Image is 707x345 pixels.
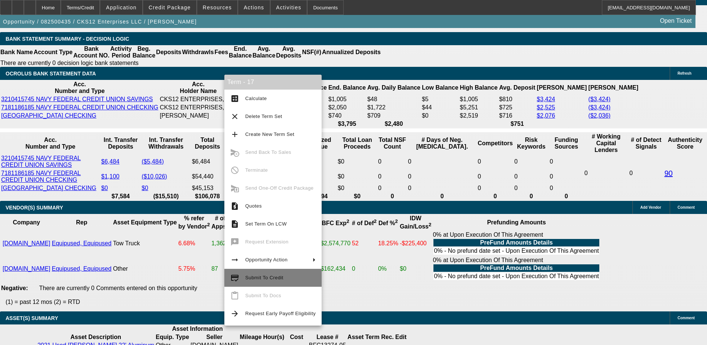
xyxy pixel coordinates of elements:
a: Equipused, Equipused [52,240,111,246]
td: $1,005 [460,96,498,103]
th: Avg. Deposit [499,81,536,95]
span: Opportunity Action [245,257,288,262]
td: 87 [211,257,229,281]
a: $6,484 [101,158,120,165]
b: BFC Exp [322,220,349,226]
th: Avg. Deposits [276,45,302,59]
button: Activities [271,0,307,15]
td: $2,050 [328,104,366,111]
div: 0% at Upon Execution Of This Agreement [433,257,600,281]
td: $810 [499,96,536,103]
a: $0 [142,185,148,191]
td: 0 [408,170,477,184]
th: Activity Period [110,45,132,59]
span: Add Vendor [640,205,661,209]
td: 0 [549,184,583,192]
b: Company [13,219,40,226]
td: $162,434 [320,257,351,281]
td: $0 [337,155,377,169]
td: 0 [549,155,583,169]
th: $7,584 [101,193,141,200]
th: 0 [408,193,477,200]
b: Asset Information [172,326,223,332]
td: 18.25% [378,231,398,256]
td: 0 [408,184,477,192]
th: Annualized Deposits [322,45,381,59]
td: 0 [408,155,477,169]
td: 0 [477,184,513,192]
mat-icon: arrow_right_alt [230,255,239,264]
th: $106,078 [192,193,223,200]
mat-icon: description [230,220,239,229]
a: 90 [665,169,673,177]
th: Total Loan Proceeds [337,133,377,154]
th: 0 [514,193,549,200]
th: Edit [395,333,407,341]
span: 0 [584,170,588,176]
td: 0 [514,155,549,169]
th: Equip. Type [155,333,189,341]
mat-icon: calculate [230,94,239,103]
td: $1,005 [328,96,366,103]
span: Bank Statement Summary - Decision Logic [6,36,129,42]
th: Asset Term Recommendation [347,333,394,341]
th: Bank Account NO. [73,45,110,59]
b: Mileage [240,334,262,340]
th: Sum of the Total NSF Count and Total Overdraft Fee Count from Ocrolus [378,133,407,154]
b: Cost [290,334,303,340]
td: $1,722 [367,104,421,111]
a: Open Ticket [657,15,695,27]
td: $709 [367,112,421,119]
td: 0 [378,184,407,192]
sup: 2 [347,218,349,224]
td: 0% - No prefund date set - Upon Execution Of This Agreement [433,247,599,255]
td: $45,153 [192,184,223,192]
sup: 2 [429,222,431,227]
td: 0 [378,155,407,169]
th: $2,480 [367,120,421,128]
th: Withdrawls [182,45,214,59]
span: Set Term On LCW [245,221,287,227]
span: Comment [678,316,695,320]
th: [PERSON_NAME] [536,81,587,95]
b: Rep [76,219,87,226]
span: There are currently 0 Comments entered on this opportunity [39,285,197,291]
td: 1,362 [211,231,229,256]
td: CKS12 ENTERPRISES, LLC [160,96,237,103]
td: 0% - No prefund date set - Upon Execution Of This Agreement [433,273,599,280]
th: [PERSON_NAME] [588,81,639,95]
th: Deposits [156,45,182,59]
th: Total Deposits [192,133,223,154]
a: $3,424 [537,96,555,102]
span: OCROLUS BANK STATEMENT DATA [6,71,96,77]
a: ($5,484) [142,158,164,165]
b: Prefunding Amounts [487,219,546,226]
th: # of Detect Signals [629,133,663,154]
th: # Days of Neg. [MEDICAL_DATA]. [408,133,477,154]
td: $44 [422,104,459,111]
th: Beg. Balance [132,45,155,59]
span: Delete Term Set [245,114,282,119]
th: # Working Capital Lenders [584,133,628,154]
span: Quotes [245,203,262,209]
b: PreFund Amounts Details [480,239,553,246]
th: Authenticity Score [664,133,706,154]
b: # of Def [352,220,376,226]
th: 0 [549,193,583,200]
td: [PERSON_NAME] [160,112,237,119]
th: Avg. Balance [252,45,275,59]
td: Tow Truck [113,231,177,256]
sup: 2 [207,222,210,227]
a: ($10,026) [142,173,167,180]
td: $2,519 [460,112,498,119]
th: 0 [378,193,407,200]
span: Actions [244,4,264,10]
td: $0 [337,184,377,192]
a: $1,100 [101,173,120,180]
span: VENDOR(S) SUMMARY [6,205,63,211]
b: Seller [206,334,222,340]
b: Lease # [316,334,338,340]
td: $0 [400,257,432,281]
a: [GEOGRAPHIC_DATA] CHECKING [1,112,96,119]
th: Int. Transfer Withdrawals [141,133,191,154]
